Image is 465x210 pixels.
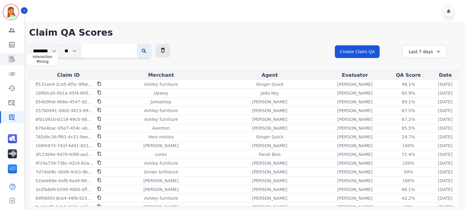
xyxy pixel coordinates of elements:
[438,125,452,131] p: [DATE]
[154,90,168,96] p: Upway
[252,108,287,114] p: [PERSON_NAME]
[35,151,94,157] p: 3fc2304e-9d70-43f8-aa27-f7f9284079cc
[35,90,94,96] p: 1bf60ca5-0b1a-45f4-8059-792c115c334e
[438,204,452,210] p: [DATE]
[438,195,452,201] p: [DATE]
[337,143,372,149] p: [PERSON_NAME]
[433,72,457,79] div: Date
[395,134,422,140] div: 29.7%
[35,134,94,140] p: 782dbc38-ff61-4c51-9ee9-0273bb933afb
[395,116,422,122] div: 67.2%
[252,204,287,210] p: [PERSON_NAME]
[337,178,372,184] p: [PERSON_NAME]
[155,151,167,157] p: Lorex
[35,99,94,105] p: 954b9fe6-866e-4547-920b-462c4e5f17a9
[337,195,372,201] p: [PERSON_NAME]
[438,99,452,105] p: [DATE]
[252,169,287,175] p: [PERSON_NAME]
[438,116,452,122] p: [DATE]
[256,81,284,87] p: Ginger Quick
[252,160,287,166] p: [PERSON_NAME]
[395,143,422,149] div: 100%
[395,99,422,105] div: 89.1%
[395,90,422,96] div: 60.9%
[402,45,447,58] div: Last 7 days
[335,45,380,58] button: Create Claim QA
[438,178,452,184] p: [DATE]
[109,72,213,79] div: Merchant
[216,72,324,79] div: Agent
[386,72,431,79] div: QA Score
[143,204,179,210] p: [PERSON_NAME]
[35,108,94,114] p: 25780941-58d2-4615-89f9-1fa7a5ce3ec6
[395,125,422,131] div: 85.5%
[252,186,287,192] p: [PERSON_NAME]
[337,90,372,96] p: [PERSON_NAME]
[252,195,287,201] p: [PERSON_NAME]
[35,81,94,87] p: ff131ee9-2ca5-4f5c-9fbe-7fc070765e00
[438,108,452,114] p: [DATE]
[337,160,372,166] p: [PERSON_NAME]
[252,143,287,149] p: [PERSON_NAME]
[35,125,94,131] p: 676e4bac-95e7-454c-ab78-342a0a8490a1
[152,125,170,131] p: Aventon
[337,186,372,192] p: [PERSON_NAME]
[144,108,178,114] p: Ashley furniture
[337,134,372,140] p: [PERSON_NAME]
[144,195,178,201] p: Ashley furniture
[395,108,422,114] div: 87.5%
[438,151,452,157] p: [DATE]
[35,143,94,149] p: 1b9fe974-741f-4d41-821a-cf3da7eaccf0
[144,160,178,166] p: Ashley furniture
[438,134,452,140] p: [DATE]
[35,160,94,166] p: 4f14a739-73bc-42c9-82a0-f2ab76f82823
[438,186,452,192] p: [DATE]
[438,160,452,166] p: [DATE]
[148,134,174,140] p: Voro motors
[144,169,178,175] p: Grown brilliance
[143,143,179,149] p: [PERSON_NAME]
[395,204,422,210] div: 50%
[337,116,372,122] p: [PERSON_NAME]
[337,99,372,105] p: [PERSON_NAME]
[337,204,372,210] p: [PERSON_NAME]
[395,151,422,157] div: 71.4%
[438,90,452,96] p: [DATE]
[337,81,372,87] p: [PERSON_NAME]
[144,81,178,87] p: Ashley furniture
[326,72,384,79] div: Evaluator
[144,116,178,122] p: Ashley furniture
[29,27,459,38] h1: Claim QA Scores
[395,178,422,184] div: 100%
[261,90,279,96] p: Jada Key
[256,134,284,140] p: Ginger Quick
[252,178,287,184] p: [PERSON_NAME]
[252,116,287,122] p: [PERSON_NAME]
[151,99,172,105] p: Jomashop
[35,186,94,192] p: 3a3fa8d9-b599-40b5-aff7-1b90148da6e1
[337,108,372,114] p: [PERSON_NAME]
[35,195,94,201] p: 69f06fd3-8cb4-49fd-9232-8b116ce2f291
[395,186,422,192] div: 66.1%
[35,178,94,184] p: 52aee69e-4af8-4aa8-89be-23afef9fedb7
[337,151,372,157] p: [PERSON_NAME]
[35,204,94,210] p: fac43af5-2ab2-4656-a659-a6ac5180c6e7
[395,195,422,201] div: 42.2%
[252,125,287,131] p: [PERSON_NAME]
[252,99,287,105] p: [PERSON_NAME]
[259,151,281,157] p: Farah Bois
[337,169,372,175] p: [PERSON_NAME]
[143,186,179,192] p: [PERSON_NAME]
[35,169,94,175] p: 7d74b08c-d0d9-4cb3-9baa-4ae3d989989c
[395,160,422,166] div: 100%
[35,116,94,122] p: 6fb1091b-b119-49c0-98e2-372d10d90dcc
[4,5,18,19] img: Bordered avatar
[143,178,179,184] p: [PERSON_NAME]
[438,169,452,175] p: [DATE]
[438,81,452,87] p: [DATE]
[337,125,372,131] p: [PERSON_NAME]
[31,72,106,79] div: Claim ID
[395,81,422,87] div: 48.1%
[395,169,422,175] div: 50%
[438,143,452,149] p: [DATE]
